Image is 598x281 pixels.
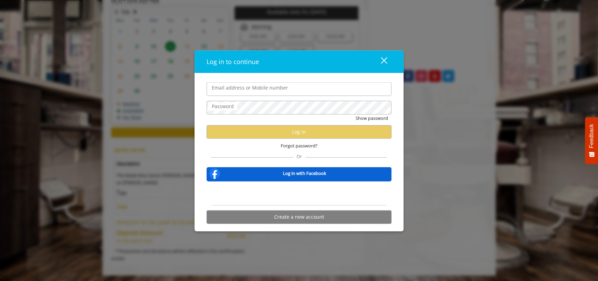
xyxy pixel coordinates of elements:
button: Create a new account [207,210,391,223]
span: Forgot password? [281,142,318,149]
div: close dialog [373,56,387,67]
button: Show password [356,115,388,122]
b: Log in with Facebook [283,170,326,177]
button: Feedback - Show survey [585,117,598,164]
span: Or [293,153,305,159]
label: Password [208,103,237,110]
img: facebook-logo [208,166,221,180]
button: Log in [207,125,391,139]
button: close dialog [368,55,391,69]
iframe: Sign in with Google Button [261,186,337,201]
span: Log in to continue [207,58,259,66]
span: Feedback [588,124,595,148]
input: Email address or Mobile number [207,82,391,96]
label: Email address or Mobile number [208,84,291,92]
input: Password [207,101,391,115]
